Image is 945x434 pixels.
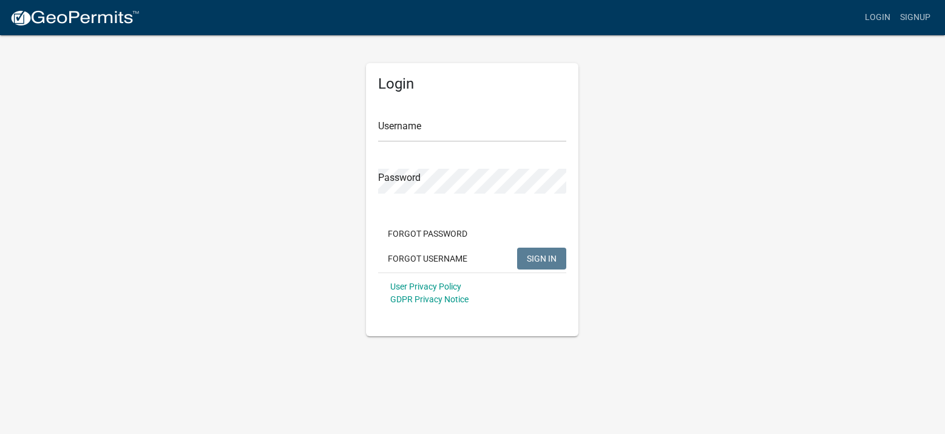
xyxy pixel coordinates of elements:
a: User Privacy Policy [390,282,461,291]
button: Forgot Password [378,223,477,245]
h5: Login [378,75,566,93]
a: GDPR Privacy Notice [390,294,469,304]
a: Signup [895,6,935,29]
span: SIGN IN [527,253,557,263]
a: Login [860,6,895,29]
button: Forgot Username [378,248,477,270]
button: SIGN IN [517,248,566,270]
